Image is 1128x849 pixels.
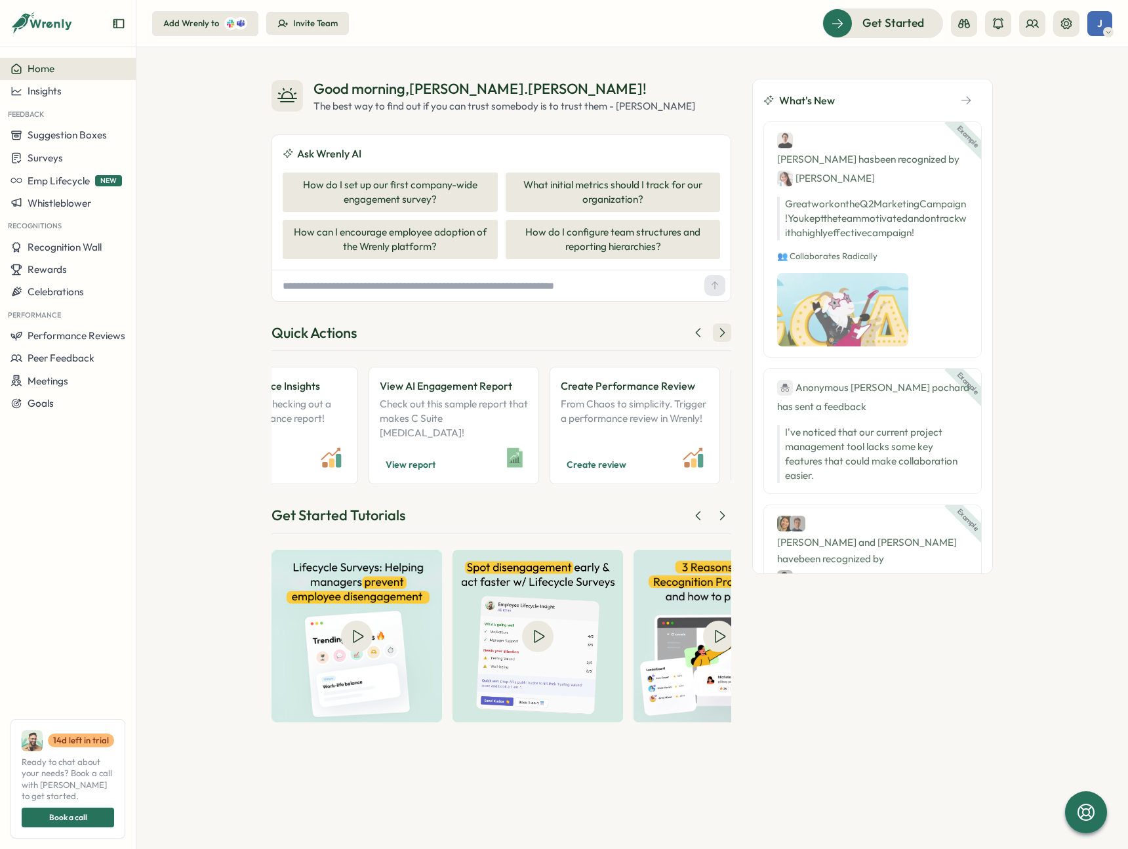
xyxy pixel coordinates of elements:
[293,18,338,30] div: Invite Team
[112,17,125,30] button: Expand sidebar
[28,85,62,97] span: Insights
[380,397,528,440] p: Check out this sample report that makes C Suite [MEDICAL_DATA]!
[95,175,122,186] span: NEW
[380,378,528,394] p: View AI Engagement Report
[862,14,924,31] span: Get Started
[188,367,358,484] a: See Performance InsightsGet inspired by checking out a sample performance report!
[567,457,626,472] span: Create review
[777,379,968,415] div: has sent a feedback
[28,62,54,75] span: Home
[28,175,90,187] span: Emp Lifecycle
[28,352,94,364] span: Peer Feedback
[634,550,804,722] img: How to use the Wrenly AI Assistant
[22,730,43,751] img: Ali Khan
[22,756,114,802] span: Ready to chat about your needs? Book a call with [PERSON_NAME] to get started.
[777,569,875,586] div: [PERSON_NAME]
[561,397,709,440] p: From Chaos to simplicity. Trigger a performance review in Wrenly!
[777,516,968,586] div: [PERSON_NAME] and [PERSON_NAME] have been recognized by
[28,197,91,209] span: Whistleblower
[28,263,67,276] span: Rewards
[28,375,68,387] span: Meetings
[22,808,114,827] button: Book a call
[28,329,125,342] span: Performance Reviews
[777,570,793,586] img: Carlos
[779,93,835,109] span: What's New
[272,323,357,343] div: Quick Actions
[28,152,63,164] span: Surveys
[822,9,943,37] button: Get Started
[28,241,102,253] span: Recognition Wall
[561,456,632,473] button: Create review
[313,79,695,99] div: Good morning , [PERSON_NAME].[PERSON_NAME] !
[199,378,347,394] p: See Performance Insights
[790,516,805,531] img: Jack
[152,11,258,36] button: Add Wrenly to
[777,379,969,396] div: Anonymous [PERSON_NAME] pochard
[283,220,498,259] button: How can I encourage employee adoption of the Wrenly platform?
[1087,11,1112,36] button: J
[785,425,968,483] p: I've noticed that our current project management tool lacks some key features that could make col...
[283,173,498,212] button: How do I set up our first company-wide engagement survey?
[777,170,875,186] div: [PERSON_NAME]
[272,550,442,722] img: Helping managers prevent employee disengagement
[386,457,435,472] span: View report
[163,18,219,30] div: Add Wrenly to
[48,734,114,748] a: 14d left in trial
[199,397,347,440] p: Get inspired by checking out a sample performance report!
[297,146,361,162] span: Ask Wrenly AI
[453,550,623,722] img: Spot disengagement early & act faster with Lifecycle surveys
[380,456,441,473] button: View report
[506,173,721,212] button: What initial metrics should I track for our organization?
[369,367,539,484] a: View AI Engagement ReportCheck out this sample report that makes C Suite [MEDICAL_DATA]!View report
[28,285,84,298] span: Celebrations
[313,99,695,114] div: The best way to find out if you can trust somebody is to trust them - [PERSON_NAME]
[272,505,405,526] div: Get Started Tutorials
[1097,18,1102,29] span: J
[266,12,349,35] button: Invite Team
[777,516,793,531] img: Cassie
[777,197,968,240] p: Great work on the Q2 Marketing Campaign! You kept the team motivated and on track with a highly e...
[49,808,87,827] span: Book a call
[777,133,968,186] div: [PERSON_NAME] has been recognized by
[28,397,54,409] span: Goals
[777,251,968,262] p: 👥 Collaborates Radically
[777,171,793,186] img: Jane
[777,133,793,148] img: Ben
[550,367,720,484] a: Create Performance ReviewFrom Chaos to simplicity. Trigger a performance review in Wrenly!Create ...
[777,273,908,346] img: Recognition Image
[561,378,709,394] p: Create Performance Review
[506,220,721,259] button: How do I configure team structures and reporting hierarchies?
[28,129,107,141] span: Suggestion Boxes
